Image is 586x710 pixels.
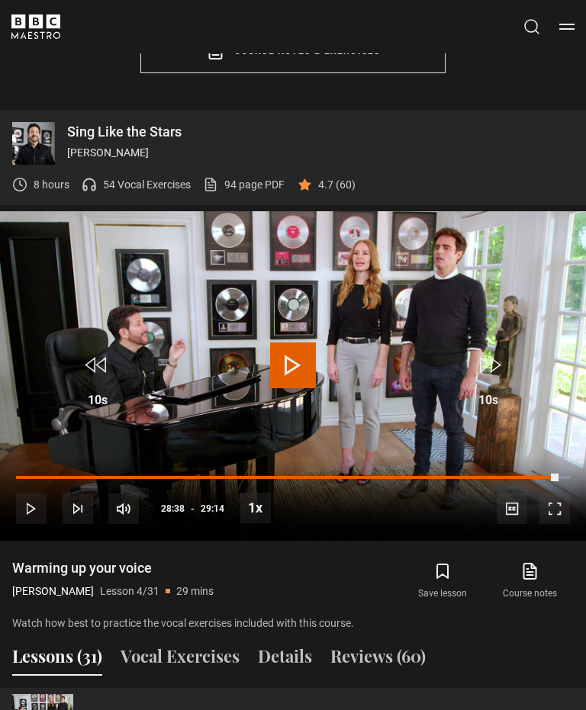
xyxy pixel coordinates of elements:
button: Reviews (60) [330,644,426,676]
h1: Warming up your voice [12,559,214,577]
span: - [191,503,195,514]
p: [PERSON_NAME] [12,583,94,599]
div: Progress Bar [16,476,570,479]
p: [PERSON_NAME] [67,145,574,161]
p: Watch how best to practice the vocal exercises included with this course. [12,615,371,631]
button: Vocal Exercises [121,644,240,676]
p: 29 mins [176,583,214,599]
p: 4.7 (60) [318,177,356,193]
p: 8 hours [34,177,69,193]
p: Sing Like the Stars [67,125,574,139]
button: Play [16,493,47,524]
span: 28:38 [161,495,185,522]
button: Mute [108,493,139,524]
button: Lessons (31) [12,644,102,676]
button: Fullscreen [539,493,570,524]
button: Captions [497,493,527,524]
button: Toggle navigation [559,19,575,34]
button: Next Lesson [63,493,93,524]
button: Playback Rate [240,493,271,523]
button: Details [258,644,312,676]
svg: BBC Maestro [11,14,60,39]
button: Save lesson [399,559,486,603]
p: 54 Vocal Exercises [103,177,191,193]
a: 94 page PDF [203,177,285,193]
p: Lesson 4/31 [100,583,159,599]
span: 29:14 [201,495,224,522]
a: Course notes [487,559,574,603]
